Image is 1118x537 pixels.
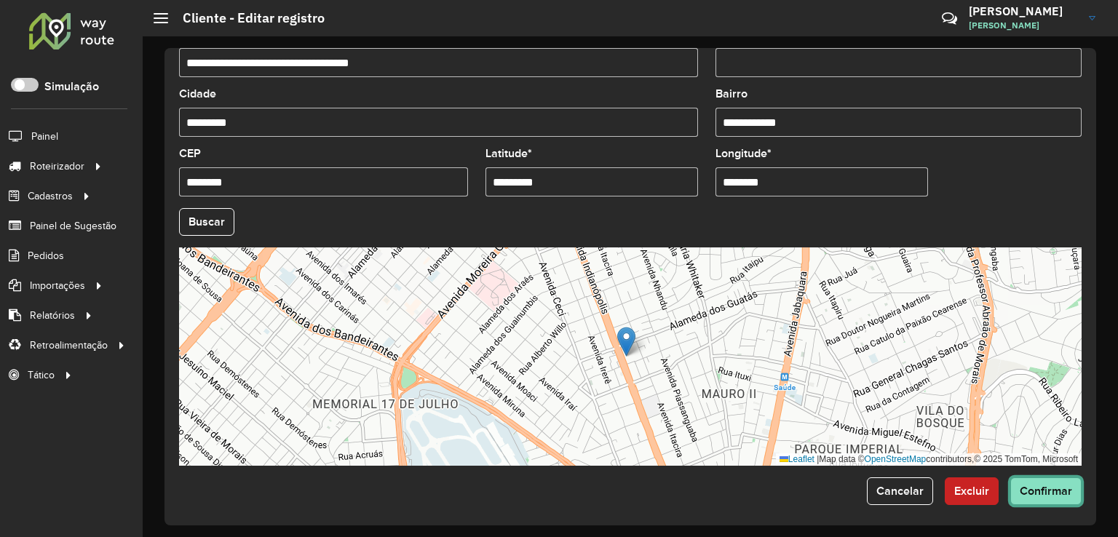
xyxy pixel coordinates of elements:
[780,454,814,464] a: Leaflet
[867,477,933,505] button: Cancelar
[168,10,325,26] h2: Cliente - Editar registro
[179,85,216,103] label: Cidade
[865,454,927,464] a: OpenStreetMap
[30,338,108,353] span: Retroalimentação
[28,367,55,383] span: Tático
[485,145,532,162] label: Latitude
[1020,485,1072,497] span: Confirmar
[1010,477,1082,505] button: Confirmar
[28,248,64,263] span: Pedidos
[715,145,772,162] label: Longitude
[30,308,75,323] span: Relatórios
[31,129,58,144] span: Painel
[30,159,84,174] span: Roteirizador
[945,477,999,505] button: Excluir
[934,3,965,34] a: Contato Rápido
[44,78,99,95] label: Simulação
[179,145,201,162] label: CEP
[617,327,635,357] img: Marker
[28,188,73,204] span: Cadastros
[969,4,1078,18] h3: [PERSON_NAME]
[876,485,924,497] span: Cancelar
[817,454,819,464] span: |
[179,208,234,236] button: Buscar
[30,278,85,293] span: Importações
[969,19,1078,32] span: [PERSON_NAME]
[30,218,116,234] span: Painel de Sugestão
[715,85,748,103] label: Bairro
[954,485,989,497] span: Excluir
[776,453,1082,466] div: Map data © contributors,© 2025 TomTom, Microsoft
